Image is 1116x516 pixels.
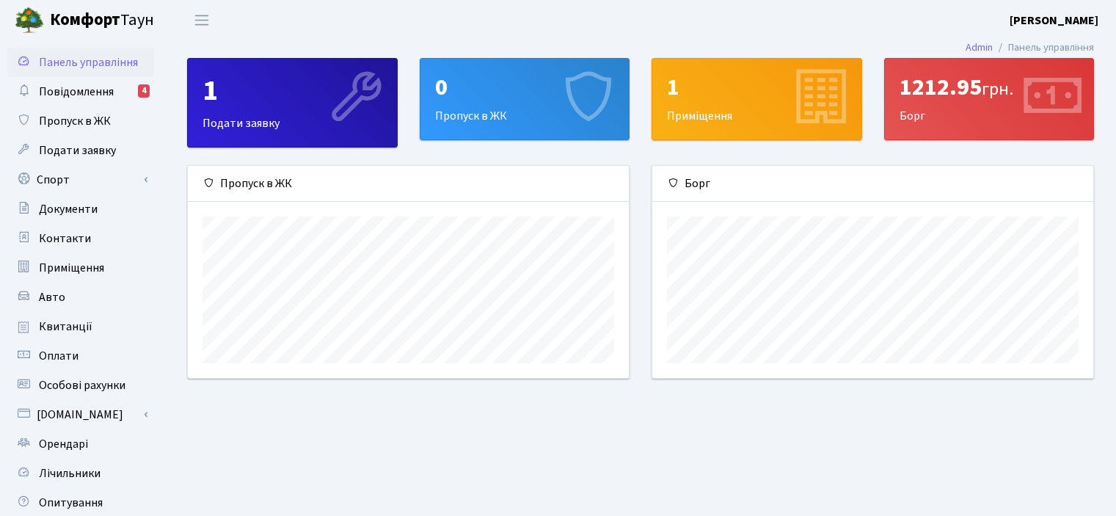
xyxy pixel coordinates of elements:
span: Документи [39,201,98,217]
span: Авто [39,289,65,305]
a: Панель управління [7,48,154,77]
a: Авто [7,283,154,312]
span: Панель управління [39,54,138,70]
a: Лічильники [7,459,154,488]
a: Подати заявку [7,136,154,165]
span: Особові рахунки [39,377,125,393]
img: logo.png [15,6,44,35]
a: Орендарі [7,429,154,459]
span: Контакти [39,230,91,247]
div: Борг [885,59,1094,139]
div: Борг [652,166,1093,202]
a: Оплати [7,341,154,371]
span: Пропуск в ЖК [39,113,111,129]
span: Лічильники [39,465,101,482]
a: [DOMAIN_NAME] [7,400,154,429]
span: Повідомлення [39,84,114,100]
nav: breadcrumb [944,32,1116,63]
button: Переключити навігацію [183,8,220,32]
div: 4 [138,84,150,98]
div: 0 [435,73,615,101]
span: Орендарі [39,436,88,452]
a: Документи [7,195,154,224]
a: Спорт [7,165,154,195]
a: Admin [966,40,993,55]
span: Опитування [39,495,103,511]
div: Пропуск в ЖК [188,166,629,202]
li: Панель управління [993,40,1094,56]
a: Повідомлення4 [7,77,154,106]
div: 1 [203,73,382,109]
div: Подати заявку [188,59,397,147]
span: Таун [50,8,154,33]
a: Пропуск в ЖК [7,106,154,136]
span: Квитанції [39,319,92,335]
div: Пропуск в ЖК [420,59,630,139]
div: 1212.95 [900,73,1079,101]
div: Приміщення [652,59,861,139]
a: Квитанції [7,312,154,341]
a: Приміщення [7,253,154,283]
a: Особові рахунки [7,371,154,400]
span: Подати заявку [39,142,116,159]
span: грн. [982,76,1013,102]
div: 1 [667,73,847,101]
b: Комфорт [50,8,120,32]
a: Контакти [7,224,154,253]
span: Приміщення [39,260,104,276]
a: [PERSON_NAME] [1010,12,1098,29]
a: 1Подати заявку [187,58,398,148]
a: 0Пропуск в ЖК [420,58,630,140]
a: 1Приміщення [652,58,862,140]
span: Оплати [39,348,79,364]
